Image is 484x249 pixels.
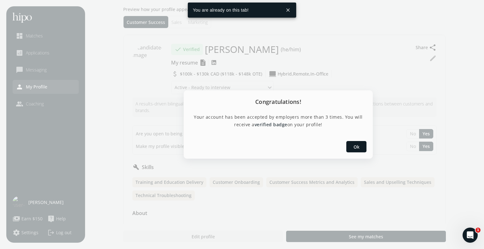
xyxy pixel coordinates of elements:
span: verified badge [255,122,287,127]
span: 1 [475,228,481,233]
p: Your account has been accepted by employers more than 3 times. You will receive a on your profile! [191,113,365,128]
button: Ok [346,141,366,152]
span: Ok [354,144,360,150]
button: close [282,4,294,16]
h2: Congratulations! [184,90,373,113]
div: You are already on this tab! [188,3,282,18]
iframe: Intercom live chat [463,228,478,243]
